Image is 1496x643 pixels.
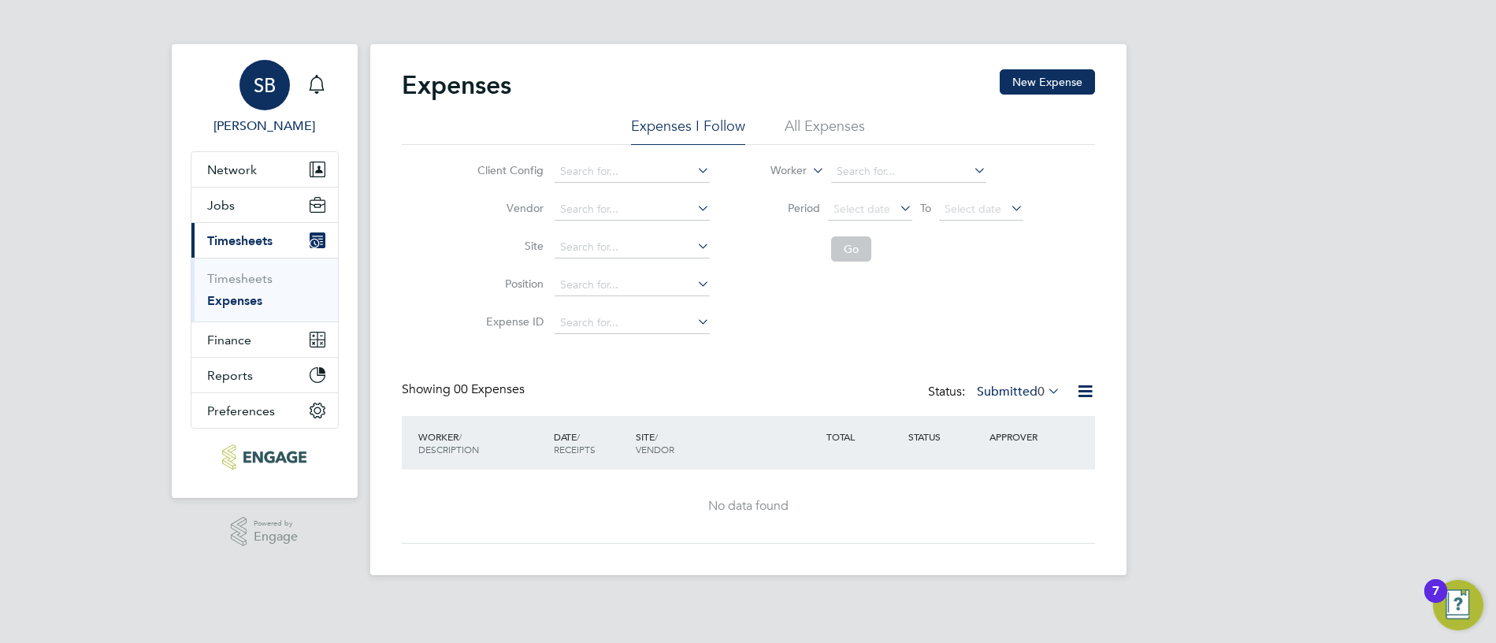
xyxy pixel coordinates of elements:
button: Network [191,152,338,187]
nav: Main navigation [172,44,358,498]
input: Search for... [555,161,710,183]
span: Finance [207,333,251,348]
div: Status: [928,381,1064,403]
span: Engage [254,530,298,544]
span: Network [207,162,257,177]
img: spring-logo-retina.png [222,444,306,470]
label: Period [749,201,820,215]
div: Timesheets [191,258,338,321]
input: Search for... [555,236,710,258]
button: Open Resource Center, 7 new notifications [1433,580,1483,630]
span: Sarah Barratt [191,117,339,136]
span: Powered by [254,517,298,530]
div: SITE [632,422,822,463]
a: Powered byEngage [231,517,298,547]
button: Go [831,236,871,262]
div: Showing [402,381,528,398]
span: 0 [1038,384,1045,400]
div: APPROVER [986,422,1067,451]
span: VENDOR [636,443,674,455]
label: Worker [736,163,807,179]
input: Search for... [555,312,710,334]
label: Site [473,239,544,253]
span: Timesheets [207,233,273,248]
input: Search for... [555,274,710,296]
span: / [458,430,462,443]
label: Vendor [473,201,544,215]
h2: Expenses [402,69,511,101]
span: To [915,198,936,218]
input: Search for... [831,161,986,183]
button: Reports [191,358,338,392]
label: Position [473,277,544,291]
label: Client Config [473,163,544,177]
span: Select date [833,202,890,216]
span: Reports [207,368,253,383]
div: DATE [550,422,632,463]
li: All Expenses [785,117,865,145]
span: SB [254,75,276,95]
a: Go to home page [191,444,339,470]
div: No data found [418,498,1079,515]
button: Preferences [191,393,338,428]
span: Jobs [207,198,235,213]
button: Timesheets [191,223,338,258]
li: Expenses I Follow [631,117,745,145]
a: SB[PERSON_NAME] [191,60,339,136]
span: Preferences [207,403,275,418]
div: WORKER [414,422,551,463]
a: Timesheets [207,271,273,286]
span: / [577,430,580,443]
div: 7 [1432,591,1439,611]
span: / [655,430,658,443]
div: STATUS [904,422,986,451]
input: Search for... [555,199,710,221]
span: RECEIPTS [554,443,596,455]
button: Jobs [191,188,338,222]
div: TOTAL [822,422,904,451]
span: 00 Expenses [454,381,525,397]
label: Expense ID [473,314,544,329]
button: Finance [191,322,338,357]
label: Submitted [977,384,1060,400]
span: Select date [945,202,1001,216]
a: Expenses [207,293,262,308]
button: New Expense [1000,69,1095,95]
span: DESCRIPTION [418,443,479,455]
